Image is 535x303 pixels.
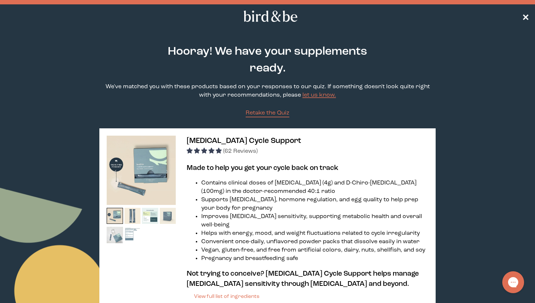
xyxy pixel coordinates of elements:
li: Improves [MEDICAL_DATA] sensitivity, supporting metabolic health and overall well-being [201,213,428,229]
h3: Not trying to conceive? [MEDICAL_DATA] Cycle Support helps manage [MEDICAL_DATA] sensitivity thro... [187,269,428,289]
img: thumbnail image [107,136,176,205]
span: Retake the Quiz [246,110,289,116]
a: ✕ [522,10,529,23]
span: 4.90 stars [187,148,223,154]
li: Pregnancy and breastfeeding safe [201,255,428,263]
p: We've matched you with these products based on your responses to our quiz. If something doesn't l... [99,83,436,100]
h2: Hooray! We have your supplements ready. [167,43,368,77]
a: let us know. [302,92,336,98]
li: Vegan, gluten-free, and free from artificial colors, dairy, nuts, shellfish, and soy [201,246,428,255]
img: thumbnail image [107,227,123,243]
span: ✕ [522,12,529,21]
img: thumbnail image [107,208,123,224]
img: thumbnail image [142,208,158,224]
img: thumbnail image [124,208,141,224]
h3: Made to help you get your cycle back on track [187,163,428,173]
span: [MEDICAL_DATA] Cycle Support [187,137,301,145]
img: thumbnail image [124,227,141,243]
a: Retake the Quiz [246,109,289,117]
span: (62 Reviews) [223,148,258,154]
li: Supports [MEDICAL_DATA], hormone regulation, and egg quality to help prep your body for pregnancy [201,196,428,213]
img: thumbnail image [160,208,176,224]
li: Convenient once-daily, unflavored powder packs that dissolve easily in water [201,238,428,246]
li: Contains clinical doses of [MEDICAL_DATA] (4g) and D-Chiro-[MEDICAL_DATA] (100mg) in the doctor-r... [201,179,428,196]
iframe: Gorgias live chat messenger [499,269,528,296]
li: Helps with energy, mood, and weight fluctuations related to cycle irregularity [201,229,428,238]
